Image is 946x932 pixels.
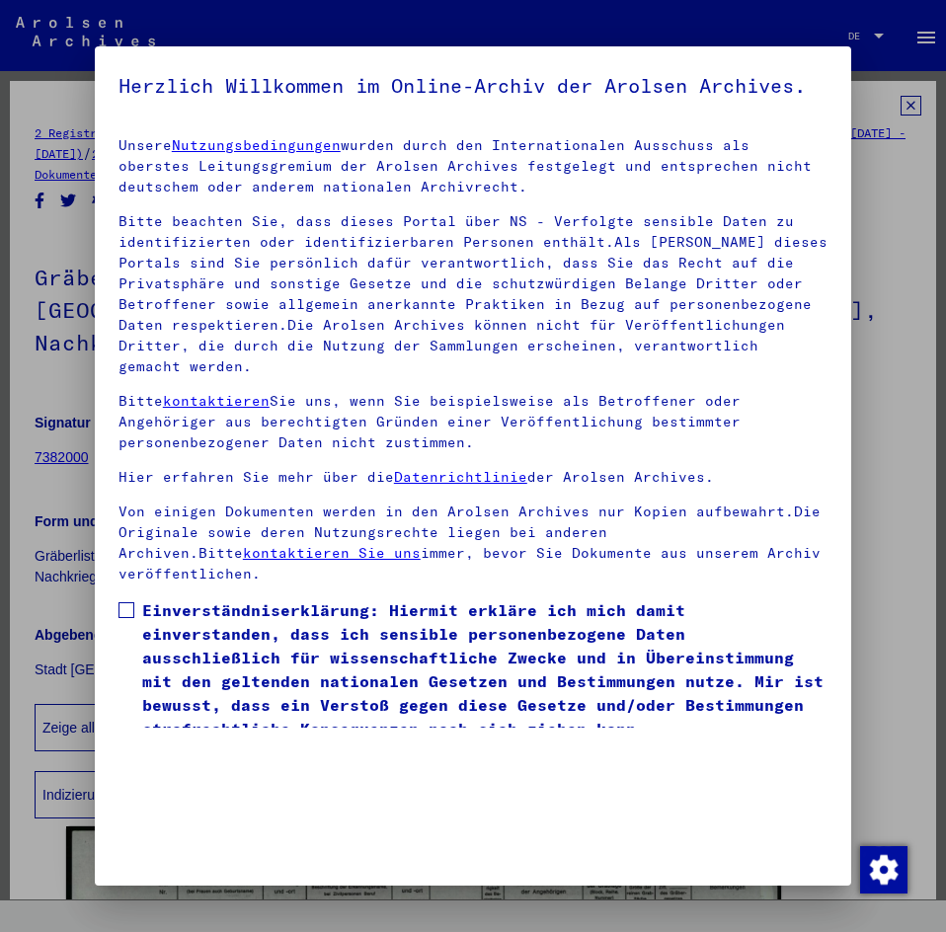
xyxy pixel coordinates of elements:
a: kontaktieren [163,392,270,410]
a: Datenrichtlinie [394,468,527,486]
p: Unsere wurden durch den Internationalen Ausschuss als oberstes Leitungsgremium der Arolsen Archiv... [118,135,828,197]
p: Hier erfahren Sie mehr über die der Arolsen Archives. [118,467,828,488]
h5: Herzlich Willkommen im Online-Archiv der Arolsen Archives. [118,70,828,102]
p: Bitte beachten Sie, dass dieses Portal über NS - Verfolgte sensible Daten zu identifizierten oder... [118,211,828,377]
a: Nutzungsbedingungen [172,136,341,154]
p: Von einigen Dokumenten werden in den Arolsen Archives nur Kopien aufbewahrt.Die Originale sowie d... [118,502,828,584]
span: Einverständniserklärung: Hiermit erkläre ich mich damit einverstanden, dass ich sensible personen... [142,598,828,740]
img: Zustimmung ändern [860,846,907,893]
a: kontaktieren Sie uns [243,544,421,562]
p: Bitte Sie uns, wenn Sie beispielsweise als Betroffener oder Angehöriger aus berechtigten Gründen ... [118,391,828,453]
